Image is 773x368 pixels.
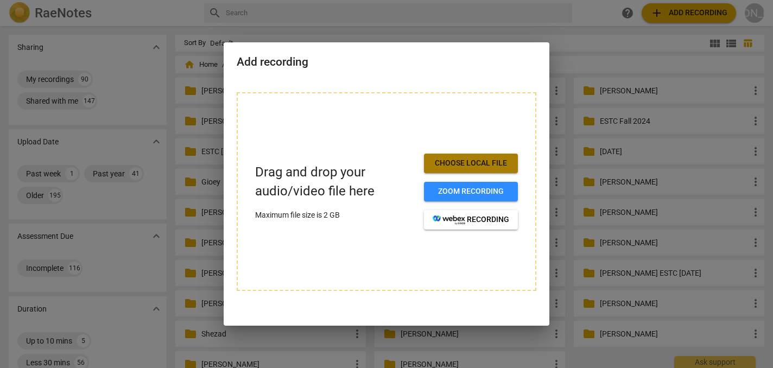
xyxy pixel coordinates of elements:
button: Choose local file [424,154,518,173]
span: Choose local file [433,158,509,169]
span: Zoom recording [433,186,509,197]
p: Maximum file size is 2 GB [255,210,415,221]
p: Drag and drop your audio/video file here [255,163,415,201]
button: recording [424,210,518,230]
h2: Add recording [237,55,536,69]
button: Zoom recording [424,182,518,201]
span: recording [433,214,509,225]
